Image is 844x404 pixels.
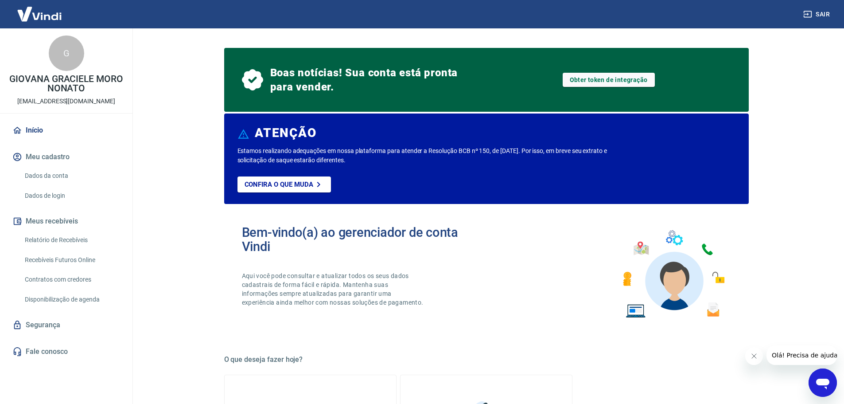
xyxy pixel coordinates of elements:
button: Meus recebíveis [11,212,122,231]
a: Recebíveis Futuros Online [21,251,122,269]
span: Boas notícias! Sua conta está pronta para vender. [270,66,462,94]
button: Meu cadastro [11,147,122,167]
button: Sair [801,6,833,23]
h5: O que deseja fazer hoje? [224,355,749,364]
iframe: Mensagem da empresa [766,345,837,365]
p: Confira o que muda [245,180,313,188]
h2: Bem-vindo(a) ao gerenciador de conta Vindi [242,225,486,254]
img: Imagem de um avatar masculino com diversos icones exemplificando as funcionalidades do gerenciado... [615,225,731,323]
a: Relatório de Recebíveis [21,231,122,249]
p: GIOVANA GRACIELE MORO NONATO [7,75,125,93]
a: Fale conosco [11,342,122,361]
p: Aqui você pode consultar e atualizar todos os seus dados cadastrais de forma fácil e rápida. Mant... [242,271,425,307]
a: Dados de login [21,187,122,205]
a: Dados da conta [21,167,122,185]
h6: ATENÇÃO [255,129,316,137]
a: Segurança [11,315,122,335]
span: Olá! Precisa de ajuda? [5,6,74,13]
div: G [49,35,84,71]
iframe: Fechar mensagem [745,347,763,365]
a: Obter token de integração [563,73,655,87]
a: Confira o que muda [237,177,331,192]
a: Contratos com credores [21,271,122,289]
a: Disponibilização de agenda [21,290,122,309]
iframe: Botão para abrir a janela de mensagens [809,369,837,397]
p: [EMAIL_ADDRESS][DOMAIN_NAME] [17,97,115,106]
img: Vindi [11,0,68,27]
p: Estamos realizando adequações em nossa plataforma para atender a Resolução BCB nº 150, de [DATE].... [237,146,636,165]
a: Início [11,121,122,140]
